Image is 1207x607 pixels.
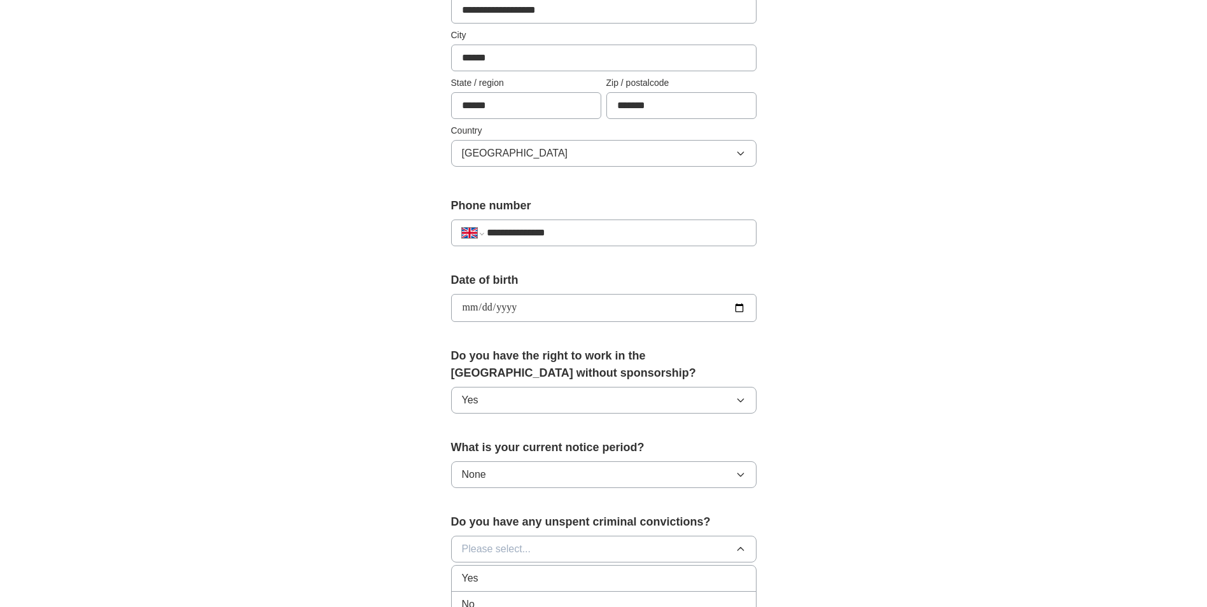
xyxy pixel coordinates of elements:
label: What is your current notice period? [451,439,757,456]
button: None [451,461,757,488]
button: [GEOGRAPHIC_DATA] [451,140,757,167]
label: Date of birth [451,272,757,289]
label: Country [451,124,757,137]
span: Yes [462,393,478,408]
label: Do you have the right to work in the [GEOGRAPHIC_DATA] without sponsorship? [451,347,757,382]
label: Zip / postalcode [606,76,757,90]
span: Please select... [462,541,531,557]
label: Phone number [451,197,757,214]
label: State / region [451,76,601,90]
label: Do you have any unspent criminal convictions? [451,513,757,531]
button: Yes [451,387,757,414]
span: [GEOGRAPHIC_DATA] [462,146,568,161]
span: None [462,467,486,482]
span: Yes [462,571,478,586]
button: Please select... [451,536,757,562]
label: City [451,29,757,42]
